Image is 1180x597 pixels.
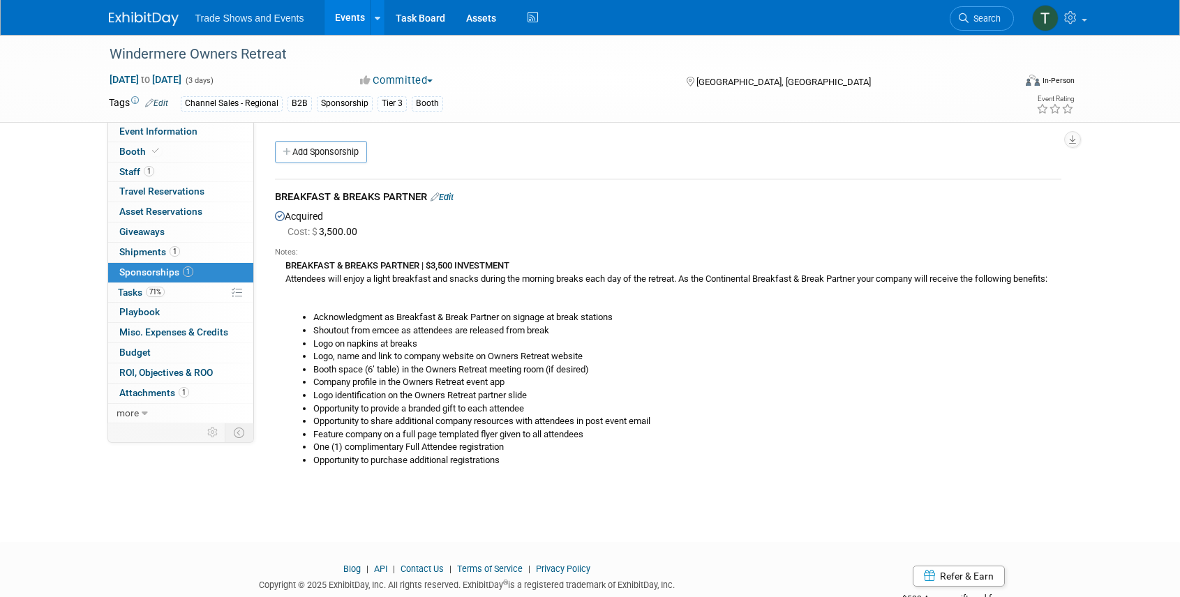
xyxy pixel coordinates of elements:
div: B2B [287,96,312,111]
a: Attachments1 [108,384,253,403]
li: One (1) complimentary Full Attendee registration [313,441,1061,454]
div: BREAKFAST & BREAKS PARTNER [275,190,1061,207]
li: Feature company on a full page templated flyer given to all attendees [313,428,1061,441]
span: [DATE] [DATE] [109,73,182,86]
button: Committed [355,73,438,88]
a: Sponsorships1 [108,263,253,282]
a: Booth [108,142,253,162]
li: Opportunity to share additional company resources with attendees in post event email [313,415,1061,428]
span: Sponsorships [119,266,193,278]
td: Personalize Event Tab Strip [201,423,225,441]
span: Trade Shows and Events [195,13,304,24]
div: Event Format [932,73,1075,93]
a: Event Information [108,122,253,142]
span: 1 [179,387,189,398]
span: Shipments [119,246,180,257]
li: Shoutout from emcee as attendees are released from break [313,324,1061,338]
i: Booth reservation complete [152,147,159,155]
span: | [389,564,398,574]
a: Terms of Service [457,564,523,574]
li: Opportunity to provide a branded gift to each attendee [313,402,1061,416]
span: 71% [146,287,165,297]
a: Playbook [108,303,253,322]
a: Search [950,6,1014,31]
img: Tiff Wagner [1032,5,1059,31]
span: Event Information [119,126,197,137]
span: Asset Reservations [119,206,202,217]
span: 1 [144,166,154,176]
a: Edit [145,98,168,108]
span: to [139,74,152,85]
div: Copyright © 2025 ExhibitDay, Inc. All rights reserved. ExhibitDay is a registered trademark of Ex... [109,575,826,591]
li: Logo identification on the Owners Retreat partner slide [313,389,1061,402]
li: Logo on napkins at breaks [313,338,1061,351]
div: Attendees will enjoy a light breakfast and snacks during the morning breaks each day of the retre... [275,258,1061,467]
a: Asset Reservations [108,202,253,222]
li: Opportunity to purchase additional registrations [313,454,1061,467]
div: Notes: [275,247,1061,258]
a: Misc. Expenses & Credits [108,323,253,342]
sup: ® [503,579,508,587]
a: Budget [108,343,253,363]
div: Booth [412,96,443,111]
a: Shipments1 [108,243,253,262]
a: more [108,404,253,423]
span: Booth [119,146,162,157]
span: 3,500.00 [287,226,363,237]
span: Tasks [118,287,165,298]
a: Travel Reservations [108,182,253,202]
span: (3 days) [184,76,214,85]
span: [GEOGRAPHIC_DATA], [GEOGRAPHIC_DATA] [696,77,871,87]
img: ExhibitDay [109,12,179,26]
a: Staff1 [108,163,253,182]
span: more [117,407,139,418]
span: Cost: $ [287,226,319,237]
div: Acquired [275,207,1061,478]
a: API [374,564,387,574]
span: Staff [119,166,154,177]
span: Search [969,13,1001,24]
img: Format-Inperson.png [1026,75,1040,86]
span: Misc. Expenses & Credits [119,326,228,338]
span: Attachments [119,387,189,398]
span: 1 [170,246,180,257]
div: Windermere Owners Retreat [105,42,993,67]
div: In-Person [1042,75,1075,86]
li: Logo, name and link to company website on Owners Retreat website [313,350,1061,363]
span: Giveaways [119,226,165,237]
li: Acknowledgment as Breakfast & Break Partner on signage at break stations [313,311,1061,324]
li: Booth space (6’ table) in the Owners Retreat meeting room (if desired) [313,363,1061,377]
a: ROI, Objectives & ROO [108,363,253,383]
a: Giveaways [108,222,253,242]
td: Toggle Event Tabs [225,423,253,441]
div: Event Rating [1036,96,1074,103]
span: Travel Reservations [119,186,204,197]
span: | [525,564,534,574]
a: Contact Us [401,564,444,574]
span: Playbook [119,306,160,317]
a: Blog [343,564,361,574]
a: Add Sponsorship [275,141,367,163]
b: BREAKFAST & BREAKS PARTNER | $3,500 INVESTMENT [285,260,509,271]
li: Company profile in the Owners Retreat event app [313,376,1061,389]
div: Sponsorship [317,96,373,111]
span: 1 [183,266,193,277]
span: | [446,564,455,574]
div: Tier 3 [378,96,407,111]
span: Budget [119,347,151,358]
div: Channel Sales - Regional [181,96,283,111]
a: Edit [431,192,454,202]
a: Privacy Policy [536,564,590,574]
a: Refer & Earn [913,566,1005,587]
span: | [363,564,372,574]
td: Tags [109,96,168,112]
span: ROI, Objectives & ROO [119,367,213,378]
a: Tasks71% [108,283,253,303]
